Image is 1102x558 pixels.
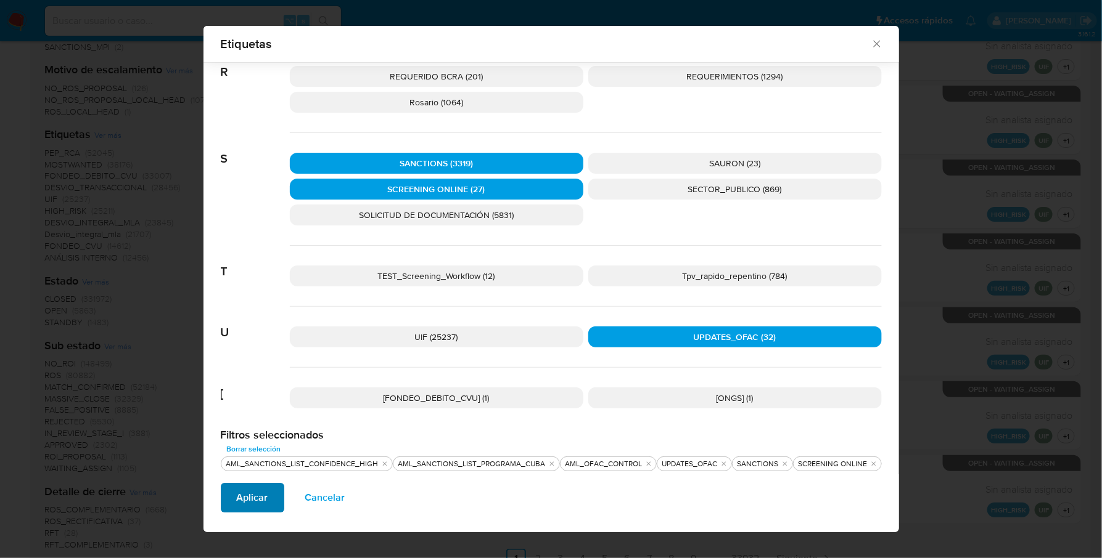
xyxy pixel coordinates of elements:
[221,133,290,166] span: S
[290,265,583,286] div: TEST_Screening_Workflow (12)
[221,46,290,79] span: R
[390,70,483,83] span: REQUERIDO BCRA (201)
[290,153,583,174] div: SANCTIONS (3319)
[221,38,871,50] span: Etiquetas
[735,459,781,469] div: SANCTIONS
[221,442,287,456] button: Borrar selección
[563,459,645,469] div: AML_OFAC_CONTROL
[588,265,882,286] div: Tpv_rapido_repentino (784)
[688,183,782,195] span: SECTOR_PUBLICO (869)
[221,428,882,442] h2: Filtros seleccionados
[719,459,729,469] button: quitar UPDATES_OFAC
[660,459,720,469] div: UPDATES_OFAC
[644,459,654,469] button: quitar AML_OFAC_CONTROL
[683,270,787,282] span: Tpv_rapido_repentino (784)
[717,392,754,404] span: [ONGS] (1)
[221,483,284,512] button: Aplicar
[221,368,290,401] span: [
[224,459,381,469] div: AML_SANCTIONS_LIST_CONFIDENCE_HIGH
[871,38,882,49] button: Cerrar
[305,484,345,511] span: Cancelar
[380,459,390,469] button: quitar AML_SANCTIONS_LIST_CONFIDENCE_HIGH
[289,483,361,512] button: Cancelar
[869,459,879,469] button: quitar SCREENING ONLINE
[290,204,583,225] div: SOLICITUD DE DOCUMENTACIÓN (5831)
[221,246,290,279] span: T
[588,326,882,347] div: UPDATES_OFAC (32)
[400,157,473,169] span: SANCTIONS (3319)
[378,270,495,282] span: TEST_Screening_Workflow (12)
[290,326,583,347] div: UIF (25237)
[588,179,882,200] div: SECTOR_PUBLICO (869)
[384,392,490,404] span: [FONDEO_DEBITO_CVU] (1)
[290,66,583,87] div: REQUERIDO BCRA (201)
[237,484,268,511] span: Aplicar
[588,66,882,87] div: REQUERIMIENTOS (1294)
[547,459,557,469] button: quitar AML_SANCTIONS_LIST_PROGRAMA_CUBA
[227,443,281,455] span: Borrar selección
[415,331,458,343] span: UIF (25237)
[359,209,514,221] span: SOLICITUD DE DOCUMENTACIÓN (5831)
[388,183,485,195] span: SCREENING ONLINE (27)
[780,459,790,469] button: quitar SANCTIONS
[687,70,783,83] span: REQUERIMIENTOS (1294)
[290,387,583,408] div: [FONDEO_DEBITO_CVU] (1)
[409,96,463,108] span: Rosario (1064)
[796,459,870,469] div: SCREENING ONLINE
[290,179,583,200] div: SCREENING ONLINE (27)
[290,92,583,113] div: Rosario (1064)
[588,153,882,174] div: SAURON (23)
[694,331,776,343] span: UPDATES_OFAC (32)
[709,157,760,169] span: SAURON (23)
[221,307,290,340] span: U
[588,387,882,408] div: [ONGS] (1)
[396,459,548,469] div: AML_SANCTIONS_LIST_PROGRAMA_CUBA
